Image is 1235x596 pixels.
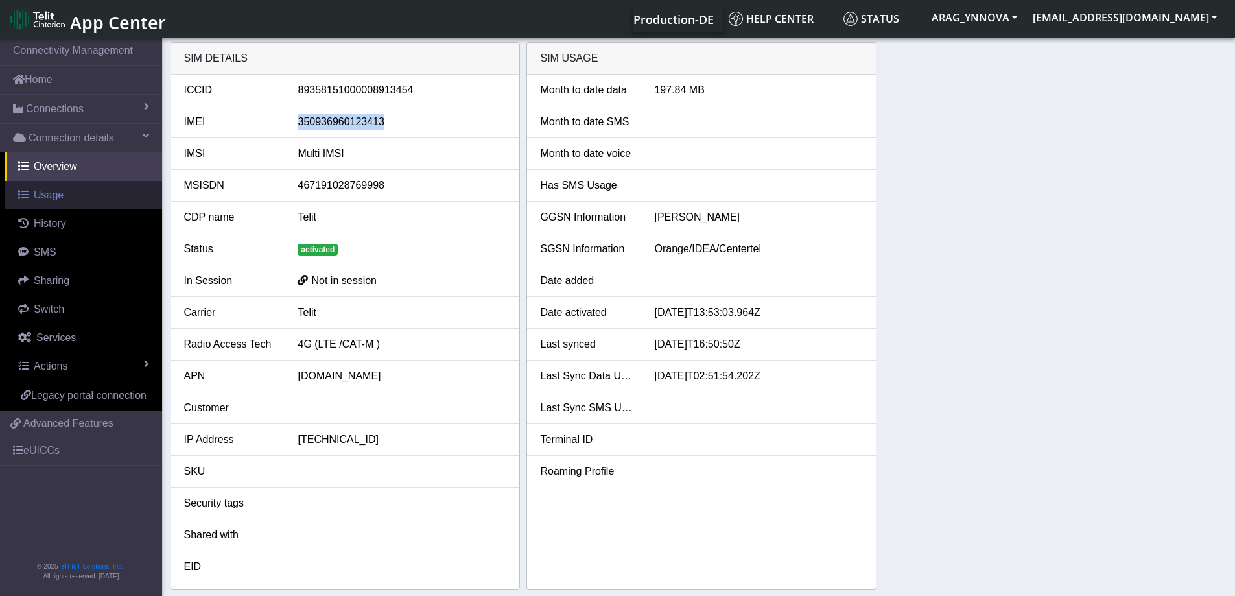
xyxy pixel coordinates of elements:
div: IMEI [174,114,288,130]
a: History [5,209,162,238]
a: Switch [5,295,162,324]
a: Telit IoT Solutions, Inc. [58,563,123,570]
span: Sharing [34,275,69,286]
a: SMS [5,238,162,267]
span: Actions [34,361,67,372]
div: 350936960123413 [288,114,516,130]
a: Your current platform instance [633,6,713,32]
div: Has SMS Usage [530,178,644,193]
div: IP Address [174,432,288,447]
div: Month to date voice [530,146,644,161]
div: Telit [288,305,516,320]
div: [DATE]T13:53:03.964Z [644,305,873,320]
span: App Center [70,10,166,34]
a: Usage [5,181,162,209]
div: Security tags [174,495,288,511]
a: Services [5,324,162,352]
span: SMS [34,246,56,257]
div: Orange/IDEA/Centertel [644,241,873,257]
span: Legacy portal connection [31,390,147,401]
div: Multi IMSI [288,146,516,161]
a: Help center [723,6,838,32]
div: SGSN Information [530,241,644,257]
div: Roaming Profile [530,464,644,479]
div: Telit [288,209,516,225]
a: Status [838,6,924,32]
div: [PERSON_NAME] [644,209,873,225]
div: 197.84 MB [644,82,873,98]
img: logo-telit-cinterion-gw-new.png [10,9,65,30]
div: Month to date SMS [530,114,644,130]
div: Terminal ID [530,432,644,447]
button: [EMAIL_ADDRESS][DOMAIN_NAME] [1025,6,1225,29]
span: Usage [34,189,64,200]
span: activated [298,244,338,256]
span: Not in session [311,275,377,286]
a: App Center [10,5,164,33]
div: [DATE]T16:50:50Z [644,337,873,352]
div: Date added [530,273,644,289]
div: Carrier [174,305,288,320]
span: Connection details [29,130,114,146]
span: Connections [26,101,84,117]
div: Last synced [530,337,644,352]
div: 467191028769998 [288,178,516,193]
div: Last Sync Data Usage [530,368,644,384]
div: Radio Access Tech [174,337,288,352]
span: Services [36,332,76,343]
div: APN [174,368,288,384]
div: SIM details [171,43,520,75]
div: Customer [174,400,288,416]
span: Status [843,12,899,26]
div: MSISDN [174,178,288,193]
span: Overview [34,161,77,172]
div: SKU [174,464,288,479]
div: Date activated [530,305,644,320]
a: Actions [5,352,162,381]
img: knowledge.svg [729,12,743,26]
img: status.svg [843,12,858,26]
span: Advanced Features [23,416,113,431]
div: GGSN Information [530,209,644,225]
button: ARAG_YNNOVA [924,6,1025,29]
div: ICCID [174,82,288,98]
div: [DATE]T02:51:54.202Z [644,368,873,384]
a: Overview [5,152,162,181]
div: SIM Usage [527,43,876,75]
div: Status [174,241,288,257]
div: EID [174,559,288,575]
div: 89358151000008913454 [288,82,516,98]
span: Production-DE [633,12,714,27]
div: IMSI [174,146,288,161]
div: Shared with [174,527,288,543]
div: [TECHNICAL_ID] [288,432,516,447]
div: CDP name [174,209,288,225]
a: Sharing [5,267,162,295]
div: Last Sync SMS Usage [530,400,644,416]
div: 4G (LTE /CAT-M ) [288,337,516,352]
span: Help center [729,12,814,26]
span: History [34,218,66,229]
span: Switch [34,304,64,315]
div: Month to date data [530,82,644,98]
div: In Session [174,273,288,289]
div: [DOMAIN_NAME] [288,368,516,384]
